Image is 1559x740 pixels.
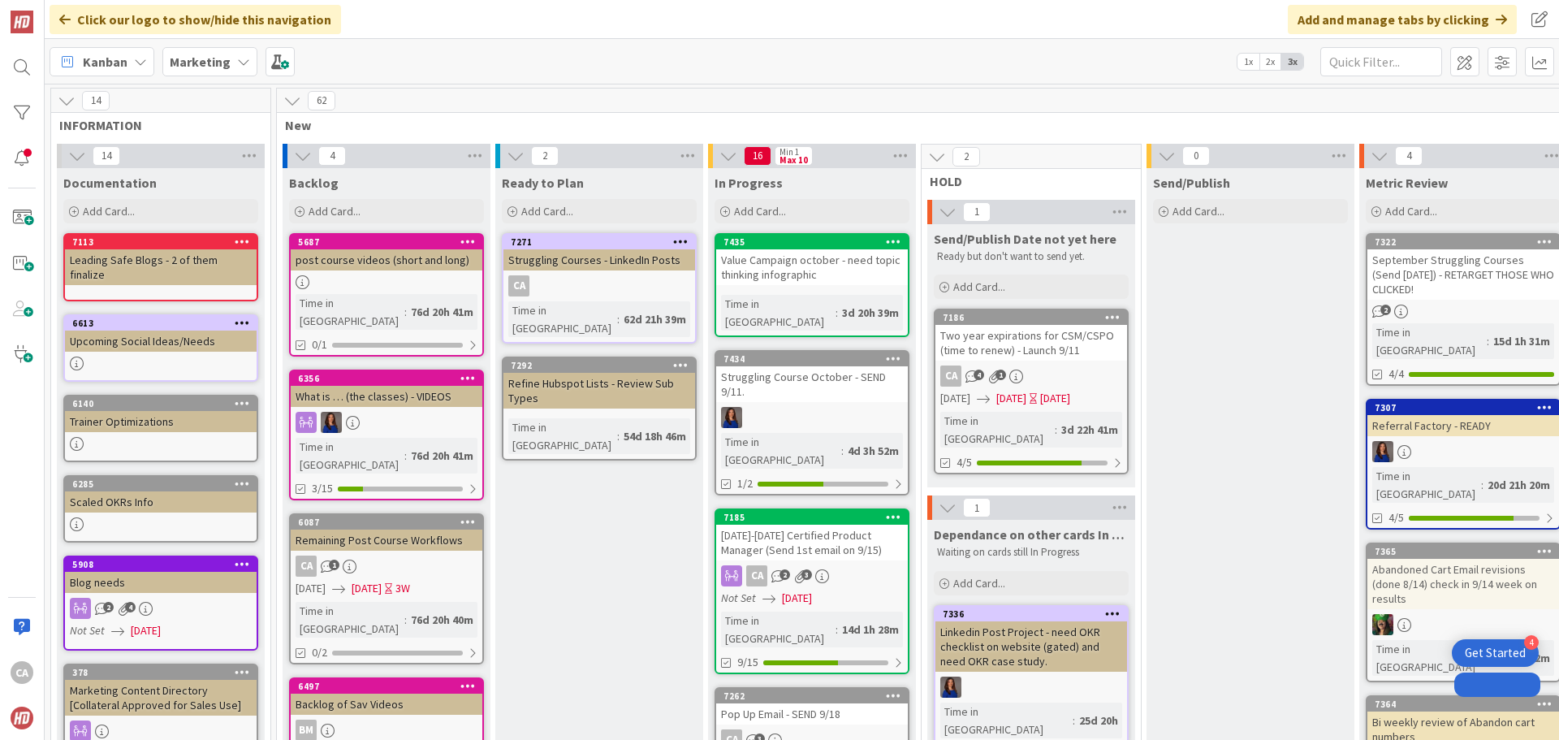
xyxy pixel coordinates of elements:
div: Referral Factory - READY [1367,415,1559,436]
div: 7365Abandoned Cart Email revisions (done 8/14) check in 9/14 week on results [1367,544,1559,609]
span: 9/15 [737,654,758,671]
span: [DATE] [296,580,326,597]
div: CA [508,275,529,296]
span: 0/1 [312,336,327,353]
div: Get Started [1465,645,1526,661]
div: 76d 20h 40m [407,611,477,629]
div: 54d 18h 46m [620,427,690,445]
div: 6140Trainer Optimizations [65,396,257,432]
div: 25d 20h [1075,712,1122,729]
div: CA [291,556,482,577]
div: CA [716,565,908,586]
div: Time in [GEOGRAPHIC_DATA] [1372,323,1487,359]
div: Time in [GEOGRAPHIC_DATA] [508,301,617,337]
span: : [836,621,838,638]
div: Upcoming Social Ideas/Needs [65,331,257,352]
span: 3/15 [312,480,333,497]
div: Time in [GEOGRAPHIC_DATA] [940,412,1055,448]
div: CA [746,565,767,586]
div: SL [291,412,482,433]
div: Time in [GEOGRAPHIC_DATA] [721,433,841,469]
span: 62 [308,91,335,110]
div: Linkedin Post Project - need OKR checklist on website (gated) and need OKR case study. [935,621,1127,672]
div: Time in [GEOGRAPHIC_DATA] [721,295,836,331]
span: : [1481,476,1483,494]
span: [DATE] [131,622,161,639]
a: 5908Blog needsNot Set[DATE] [63,556,258,651]
div: 5687 [298,236,482,248]
span: 2 [779,569,790,580]
img: SL [1372,441,1393,462]
img: avatar [11,707,33,729]
a: 7113Leading Safe Blogs - 2 of them finalize [63,233,258,301]
span: 0 [1182,146,1210,166]
span: 1 [963,498,991,517]
span: : [841,442,844,460]
div: 7322 [1375,236,1559,248]
div: 6285Scaled OKRs Info [65,477,257,513]
div: 7364 [1367,697,1559,712]
span: : [404,447,407,465]
div: SL [716,407,908,428]
div: Add and manage tabs by clicking [1288,5,1517,34]
span: INFORMATION [59,117,250,133]
div: Backlog of Sav Videos [291,694,482,715]
div: 7262 [723,690,908,702]
span: Kanban [83,52,127,71]
a: 6087Remaining Post Course WorkflowsCA[DATE][DATE]3WTime in [GEOGRAPHIC_DATA]:76d 20h 40m0/2 [289,513,484,664]
div: 6087 [291,515,482,530]
div: Time in [GEOGRAPHIC_DATA] [721,612,836,647]
img: SL [721,407,742,428]
div: Time in [GEOGRAPHIC_DATA] [296,602,404,638]
b: Marketing [170,54,231,70]
span: : [836,304,838,322]
div: Refine Hubspot Lists - Review Sub Types [503,373,695,409]
div: Time in [GEOGRAPHIC_DATA] [1372,640,1481,676]
div: 6356 [298,373,482,384]
span: : [404,303,407,321]
div: Value Campaign october - need topic thinking infographic [716,249,908,285]
div: Struggling Course October - SEND 9/11. [716,366,908,402]
input: Quick Filter... [1320,47,1442,76]
div: 6613 [65,316,257,331]
div: 6613Upcoming Social Ideas/Needs [65,316,257,352]
span: : [1073,712,1075,729]
div: 7185 [716,510,908,525]
div: 7307 [1375,402,1559,413]
img: SL [1372,614,1393,635]
div: 378 [65,665,257,680]
span: 14 [93,146,120,166]
span: 2 [103,602,114,612]
div: 378Marketing Content Directory [Collateral Approved for Sales Use] [65,665,257,716]
div: 5687 [291,235,482,249]
div: 7434Struggling Course October - SEND 9/11. [716,352,908,402]
span: 2 [531,146,559,166]
i: Not Set [70,623,105,638]
div: SL [1367,441,1559,462]
div: 7336 [943,608,1127,620]
div: 6613 [72,318,257,329]
span: Metric Review [1366,175,1448,191]
span: 1 [995,370,1006,380]
div: 7307Referral Factory - READY [1367,400,1559,436]
div: 7365 [1375,546,1559,557]
div: 76d 20h 41m [407,447,477,465]
div: 7322 [1367,235,1559,249]
div: 15d 1h 31m [1489,332,1554,350]
img: SL [321,412,342,433]
span: 4 [318,146,346,166]
div: 7186 [943,312,1127,323]
img: Visit kanbanzone.com [11,11,33,33]
div: Time in [GEOGRAPHIC_DATA] [508,418,617,454]
a: 5687post course videos (short and long)Time in [GEOGRAPHIC_DATA]:76d 20h 41m0/1 [289,233,484,357]
span: : [1487,332,1489,350]
span: 0/2 [312,644,327,661]
div: 7113 [65,235,257,249]
div: CA [296,556,317,577]
div: What is … (the classes) - VIDEOS [291,386,482,407]
div: 7435Value Campaign october - need topic thinking infographic [716,235,908,285]
span: [DATE] [996,390,1026,407]
div: 5908 [65,557,257,572]
span: Backlog [289,175,339,191]
div: 20d 21h 20m [1483,476,1554,494]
